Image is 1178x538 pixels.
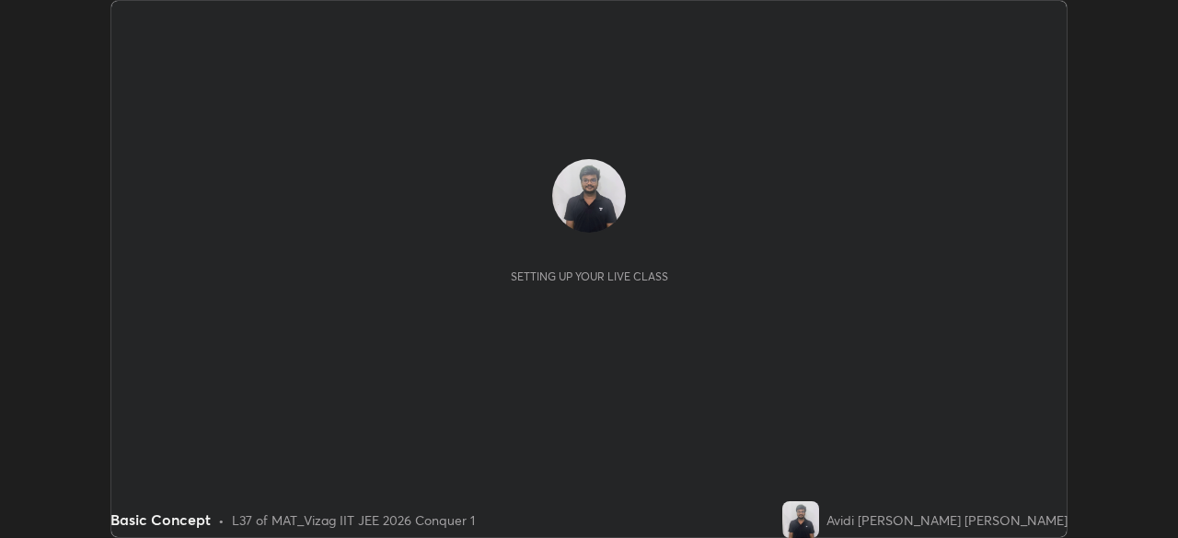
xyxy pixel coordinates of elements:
div: Basic Concept [110,509,211,531]
div: L37 of MAT_Vizag IIT JEE 2026 Conquer 1 [232,510,475,530]
div: • [218,510,225,530]
img: fdab62d5ebe0400b85cf6e9720f7db06.jpg [552,159,626,233]
div: Avidi [PERSON_NAME] [PERSON_NAME] [826,510,1068,530]
img: fdab62d5ebe0400b85cf6e9720f7db06.jpg [782,501,819,538]
div: Setting up your live class [511,269,668,283]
